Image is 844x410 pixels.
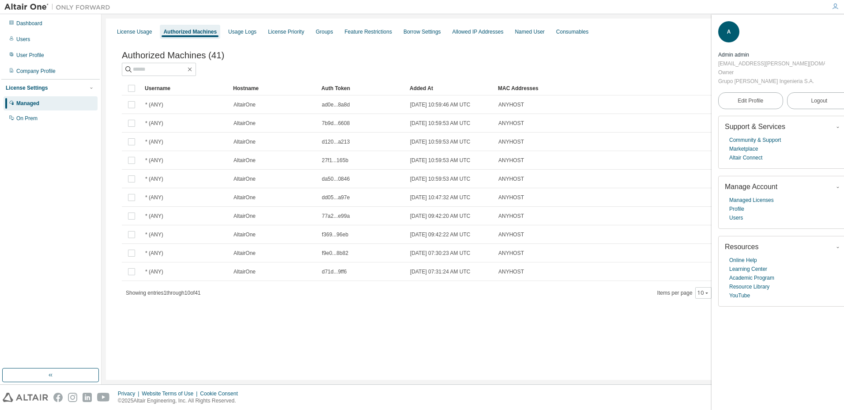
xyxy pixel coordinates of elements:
span: da50...0846 [322,175,350,182]
span: [DATE] 10:59:46 AM UTC [410,101,471,108]
span: Edit Profile [738,97,763,104]
div: Owner [718,68,825,77]
a: Marketplace [729,144,758,153]
span: ANYHOST [498,175,524,182]
span: ANYHOST [498,157,524,164]
div: Allowed IP Addresses [452,28,504,35]
span: AltairOne [234,157,256,164]
span: d120...a213 [322,138,350,145]
div: Website Terms of Use [142,390,200,397]
a: Resource Library [729,282,769,291]
span: AltairOne [234,250,256,257]
span: * (ANY) [145,138,163,145]
img: altair_logo.svg [3,393,48,402]
div: [EMAIL_ADDRESS][PERSON_NAME][DOMAIN_NAME] [718,59,825,68]
img: Altair One [4,3,115,11]
button: 10 [697,289,709,296]
div: Feature Restrictions [345,28,392,35]
span: Authorized Machines (41) [122,50,224,61]
span: A [727,29,731,35]
span: ad0e...8a8d [322,101,350,108]
span: * (ANY) [145,120,163,127]
div: License Settings [6,84,48,91]
span: * (ANY) [145,194,163,201]
span: [DATE] 10:59:53 AM UTC [410,138,471,145]
div: Privacy [118,390,142,397]
a: Learning Center [729,265,767,273]
span: ANYHOST [498,213,524,220]
div: Added At [410,81,491,95]
span: [DATE] 10:59:53 AM UTC [410,120,471,127]
img: youtube.svg [97,393,110,402]
span: dd05...a97e [322,194,350,201]
span: ANYHOST [498,120,524,127]
div: Dashboard [16,20,42,27]
a: Academic Program [729,273,774,282]
span: AltairOne [234,231,256,238]
div: Grupo [PERSON_NAME] Ingenieria S.A. [718,77,825,86]
span: [DATE] 09:42:20 AM UTC [410,213,471,220]
span: f9e0...8b82 [322,250,348,257]
div: Users [16,36,30,43]
span: f369...96eb [322,231,348,238]
div: Admin admin [718,50,825,59]
span: ANYHOST [498,250,524,257]
span: AltairOne [234,101,256,108]
span: [DATE] 07:31:24 AM UTC [410,268,471,275]
div: Cookie Consent [200,390,243,397]
a: Edit Profile [718,92,783,109]
img: linkedin.svg [83,393,92,402]
span: ANYHOST [498,101,524,108]
span: ANYHOST [498,268,524,275]
div: Auth Token [321,81,403,95]
span: * (ANY) [145,101,163,108]
div: Username [145,81,226,95]
a: Profile [729,205,744,213]
span: Showing entries 1 through 10 of 41 [126,290,201,296]
div: Consumables [556,28,588,35]
span: ANYHOST [498,231,524,238]
a: Managed Licenses [729,196,774,205]
span: [DATE] 10:59:53 AM UTC [410,175,471,182]
span: [DATE] 10:47:32 AM UTC [410,194,471,201]
div: Hostname [233,81,314,95]
div: User Profile [16,52,44,59]
span: 77a2...e99a [322,213,350,220]
span: AltairOne [234,213,256,220]
a: Altair Connect [729,153,762,162]
span: AltairOne [234,175,256,182]
img: facebook.svg [53,393,63,402]
span: Items per page [657,287,712,299]
span: d71d...9ff6 [322,268,347,275]
span: * (ANY) [145,157,163,164]
span: 27f1...165b [322,157,348,164]
span: Logout [811,96,827,105]
div: License Priority [268,28,304,35]
span: ANYHOST [498,138,524,145]
div: License Usage [117,28,152,35]
span: * (ANY) [145,213,163,220]
p: © 2025 Altair Engineering, Inc. All Rights Reserved. [118,397,243,405]
span: AltairOne [234,120,256,127]
span: Resources [725,243,758,251]
span: AltairOne [234,268,256,275]
div: Groups [316,28,333,35]
img: instagram.svg [68,393,77,402]
span: * (ANY) [145,231,163,238]
span: Manage Account [725,183,777,190]
span: [DATE] 10:59:53 AM UTC [410,157,471,164]
div: Borrow Settings [403,28,441,35]
div: Usage Logs [228,28,256,35]
span: AltairOne [234,138,256,145]
a: Online Help [729,256,757,265]
div: On Prem [16,115,38,122]
span: Support & Services [725,123,785,130]
a: YouTube [729,291,750,300]
a: Community & Support [729,136,781,144]
div: MAC Addresses [498,81,731,95]
div: Company Profile [16,68,56,75]
span: * (ANY) [145,175,163,182]
div: Authorized Machines [163,28,217,35]
span: * (ANY) [145,268,163,275]
span: AltairOne [234,194,256,201]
